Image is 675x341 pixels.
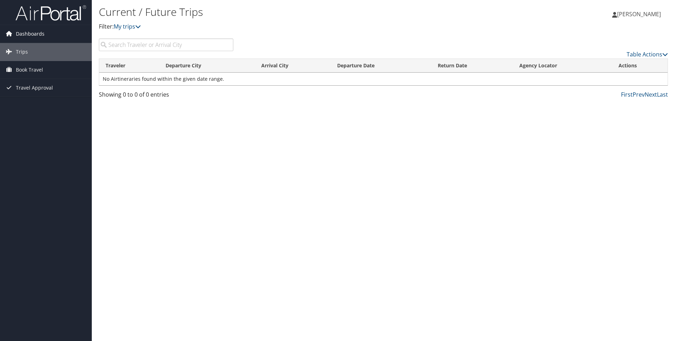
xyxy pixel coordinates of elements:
[331,59,431,73] th: Departure Date: activate to sort column descending
[99,90,233,102] div: Showing 0 to 0 of 0 entries
[114,23,141,30] a: My trips
[633,91,645,98] a: Prev
[99,59,159,73] th: Traveler: activate to sort column ascending
[99,5,478,19] h1: Current / Future Trips
[16,25,44,43] span: Dashboards
[16,43,28,61] span: Trips
[645,91,657,98] a: Next
[627,50,668,58] a: Table Actions
[99,73,668,85] td: No Airtineraries found within the given date range.
[513,59,612,73] th: Agency Locator: activate to sort column ascending
[255,59,331,73] th: Arrival City: activate to sort column ascending
[16,61,43,79] span: Book Travel
[16,79,53,97] span: Travel Approval
[617,10,661,18] span: [PERSON_NAME]
[431,59,513,73] th: Return Date: activate to sort column ascending
[657,91,668,98] a: Last
[99,22,478,31] p: Filter:
[99,38,233,51] input: Search Traveler or Arrival City
[621,91,633,98] a: First
[612,59,668,73] th: Actions
[159,59,255,73] th: Departure City: activate to sort column ascending
[612,4,668,25] a: [PERSON_NAME]
[16,5,86,21] img: airportal-logo.png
